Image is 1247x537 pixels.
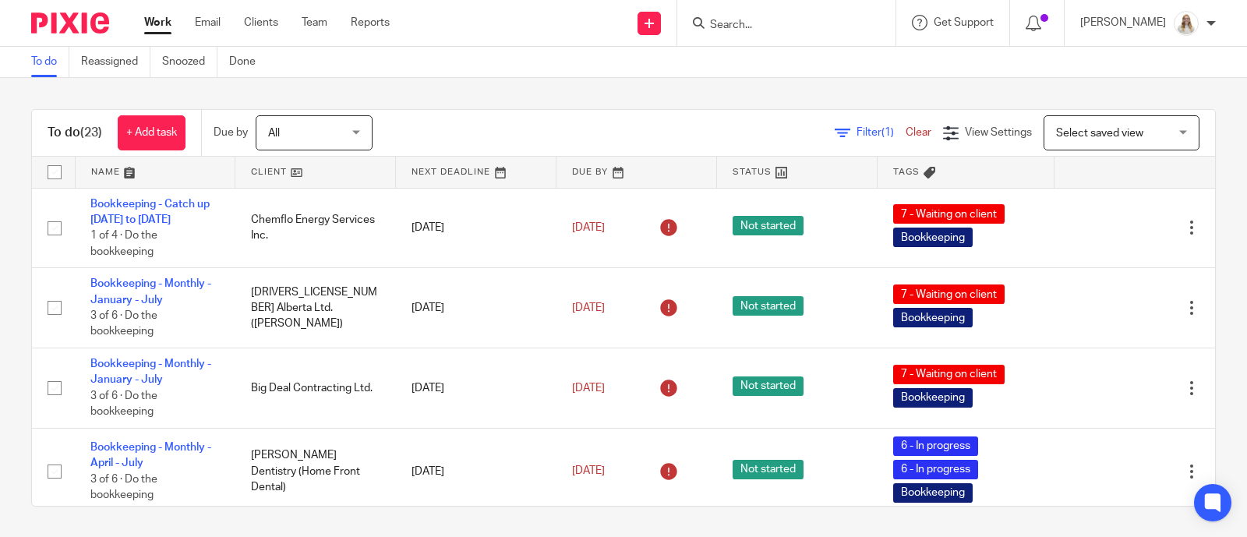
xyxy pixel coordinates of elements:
a: Clients [244,15,278,30]
span: Bookkeeping [893,228,973,247]
a: Bookkeeping - Monthly - January - July [90,359,211,385]
span: Filter [857,127,906,138]
span: [DATE] [572,222,605,233]
img: Pixie [31,12,109,34]
input: Search [708,19,849,33]
span: View Settings [965,127,1032,138]
span: 3 of 6 · Do the bookkeeping [90,474,157,501]
span: 7 - Waiting on client [893,284,1005,304]
a: Bookkeeping - Monthly - April - July [90,442,211,468]
span: 7 - Waiting on client [893,204,1005,224]
span: [DATE] [572,302,605,313]
span: (1) [881,127,894,138]
span: 1 of 4 · Do the bookkeeping [90,230,157,257]
img: Headshot%2011-2024%20white%20background%20square%202.JPG [1174,11,1199,36]
span: Not started [733,376,804,396]
p: Due by [214,125,248,140]
a: To do [31,47,69,77]
a: Bookkeeping - Monthly - January - July [90,278,211,305]
span: (23) [80,126,102,139]
span: Bookkeeping [893,388,973,408]
td: [DATE] [396,428,556,514]
span: 6 - In progress [893,460,978,479]
td: [DATE] [396,268,556,348]
a: + Add task [118,115,185,150]
td: [DATE] [396,348,556,429]
a: Work [144,15,171,30]
td: Chemflo Energy Services Inc. [235,188,396,268]
span: 7 - Waiting on client [893,365,1005,384]
span: Not started [733,460,804,479]
h1: To do [48,125,102,141]
span: All [268,128,280,139]
span: Not started [733,216,804,235]
span: 6 - In progress [893,436,978,456]
span: Tags [893,168,920,176]
a: Email [195,15,221,30]
span: 3 of 6 · Do the bookkeeping [90,390,157,418]
span: [DATE] [572,466,605,477]
td: [DATE] [396,188,556,268]
span: Bookkeeping [893,483,973,503]
td: Big Deal Contracting Ltd. [235,348,396,429]
a: Bookkeeping - Catch up [DATE] to [DATE] [90,199,210,225]
a: Clear [906,127,931,138]
a: Snoozed [162,47,217,77]
span: 3 of 6 · Do the bookkeeping [90,310,157,337]
a: Reassigned [81,47,150,77]
span: Not started [733,296,804,316]
p: [PERSON_NAME] [1080,15,1166,30]
a: Done [229,47,267,77]
td: [DRIVERS_LICENSE_NUMBER] Alberta Ltd. ([PERSON_NAME]) [235,268,396,348]
a: Reports [351,15,390,30]
a: Team [302,15,327,30]
span: Get Support [934,17,994,28]
td: [PERSON_NAME] Dentistry (Home Front Dental) [235,428,396,514]
span: Select saved view [1056,128,1143,139]
span: [DATE] [572,383,605,394]
span: Bookkeeping [893,308,973,327]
